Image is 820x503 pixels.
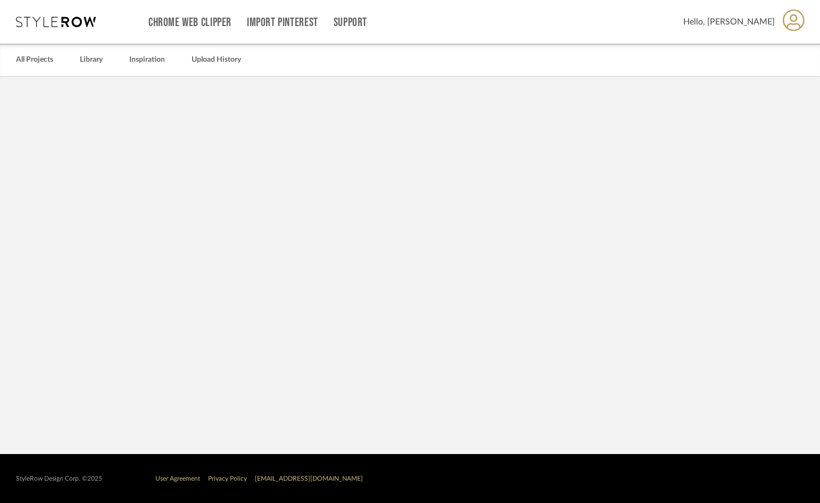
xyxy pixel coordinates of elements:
a: [EMAIL_ADDRESS][DOMAIN_NAME] [255,475,363,482]
a: Privacy Policy [208,475,247,482]
span: Hello, [PERSON_NAME] [683,15,775,28]
a: Inspiration [129,53,165,67]
a: Library [80,53,103,67]
a: All Projects [16,53,53,67]
a: Support [334,18,367,27]
a: User Agreement [155,475,200,482]
div: StyleRow Design Corp. ©2025 [16,475,102,483]
a: Import Pinterest [247,18,318,27]
a: Chrome Web Clipper [148,18,231,27]
a: Upload History [192,53,241,67]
